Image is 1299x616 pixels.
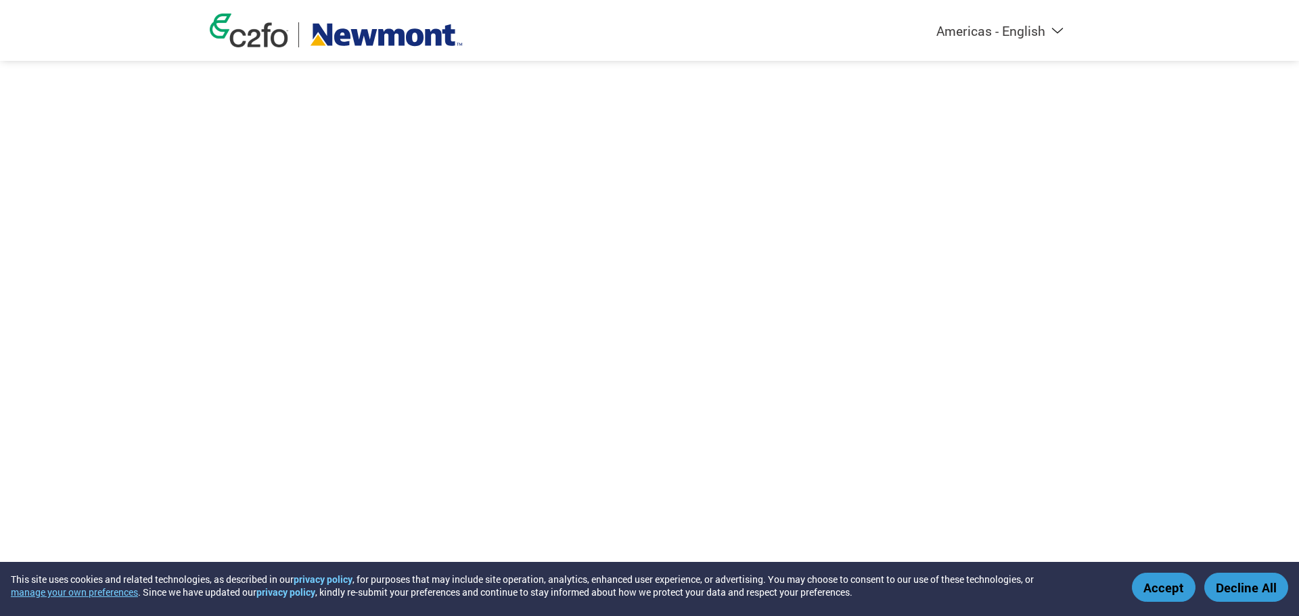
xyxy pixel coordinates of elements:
a: privacy policy [256,586,315,598]
a: privacy policy [294,573,352,586]
div: This site uses cookies and related technologies, as described in our , for purposes that may incl... [11,573,1112,598]
button: manage your own preferences [11,586,138,598]
button: Decline All [1204,573,1288,602]
button: Accept [1132,573,1195,602]
img: c2fo logo [210,14,288,47]
img: Newmont [309,22,463,47]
